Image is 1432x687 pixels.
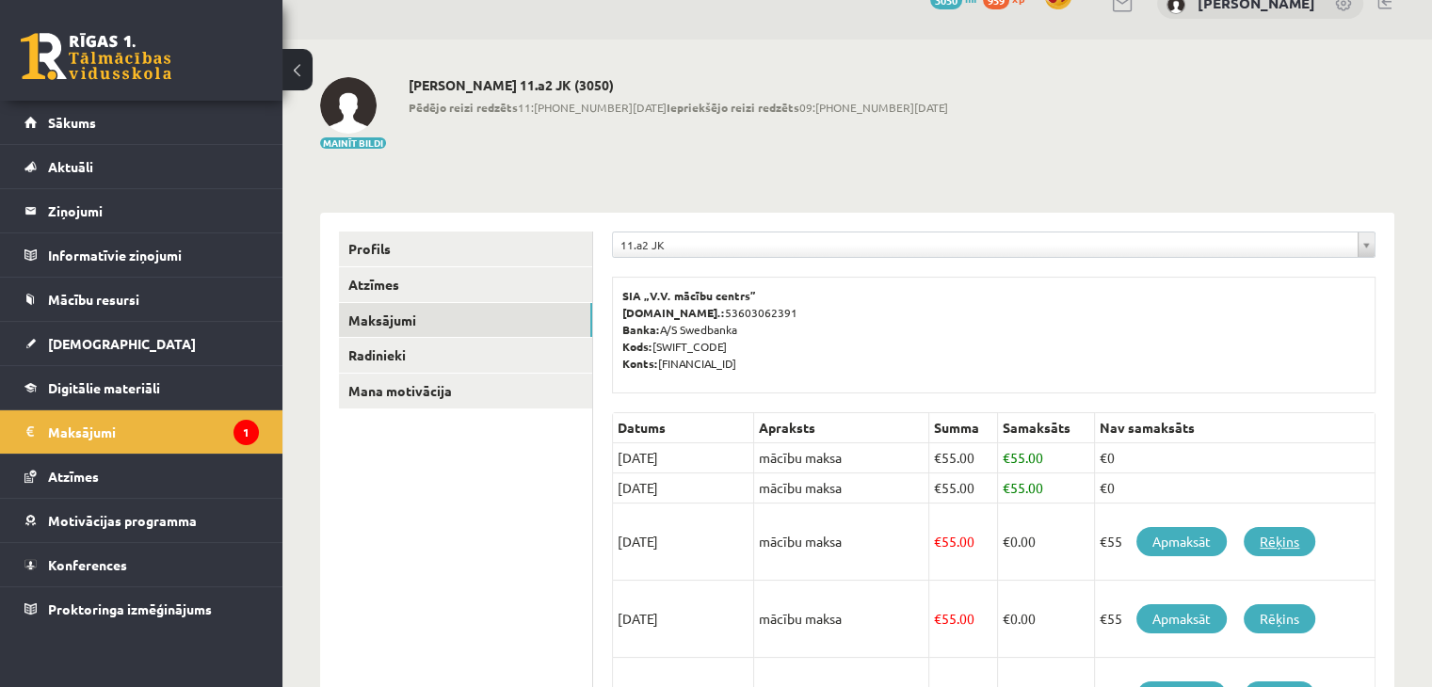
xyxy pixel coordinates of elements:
[339,232,592,266] a: Profils
[48,335,196,352] span: [DEMOGRAPHIC_DATA]
[998,503,1095,581] td: 0.00
[998,443,1095,473] td: 55.00
[24,322,259,365] a: [DEMOGRAPHIC_DATA]
[24,455,259,498] a: Atzīmes
[24,410,259,454] a: Maksājumi1
[929,443,998,473] td: 55.00
[1095,473,1376,503] td: €0
[24,278,259,321] a: Mācību resursi
[24,101,259,144] a: Sākums
[929,581,998,658] td: 55.00
[48,114,96,131] span: Sākums
[1003,533,1010,550] span: €
[48,410,259,454] legend: Maksājumi
[48,158,93,175] span: Aktuāli
[929,473,998,503] td: 55.00
[48,291,139,308] span: Mācību resursi
[24,233,259,277] a: Informatīvie ziņojumi
[622,287,1365,372] p: 53603062391 A/S Swedbanka [SWIFT_CODE] [FINANCIAL_ID]
[1244,604,1315,633] a: Rēķins
[934,479,941,496] span: €
[613,413,754,443] th: Datums
[998,413,1095,443] th: Samaksāts
[929,413,998,443] th: Summa
[320,77,377,134] img: Kristīne Lazda
[620,232,1350,257] span: 11.a2 JK
[24,189,259,232] a: Ziņojumi
[622,356,658,371] b: Konts:
[754,503,929,581] td: mācību maksa
[929,503,998,581] td: 55.00
[613,232,1375,257] a: 11.a2 JK
[613,473,754,503] td: [DATE]
[1244,527,1315,556] a: Rēķins
[409,99,948,116] span: 11:[PHONE_NUMBER][DATE] 09:[PHONE_NUMBER][DATE]
[24,587,259,631] a: Proktoringa izmēģinājums
[24,366,259,409] a: Digitālie materiāli
[339,374,592,408] a: Mana motivācija
[48,512,197,529] span: Motivācijas programma
[934,533,941,550] span: €
[667,100,799,115] b: Iepriekšējo reizi redzēts
[48,468,99,485] span: Atzīmes
[754,443,929,473] td: mācību maksa
[24,499,259,542] a: Motivācijas programma
[754,581,929,658] td: mācību maksa
[21,33,171,80] a: Rīgas 1. Tālmācības vidusskola
[1095,581,1376,658] td: €55
[339,338,592,373] a: Radinieki
[320,137,386,149] button: Mainīt bildi
[339,267,592,302] a: Atzīmes
[934,449,941,466] span: €
[998,473,1095,503] td: 55.00
[24,145,259,188] a: Aktuāli
[622,322,660,337] b: Banka:
[48,379,160,396] span: Digitālie materiāli
[613,503,754,581] td: [DATE]
[48,556,127,573] span: Konferences
[622,288,757,303] b: SIA „V.V. mācību centrs”
[1003,610,1010,627] span: €
[1003,479,1010,496] span: €
[998,581,1095,658] td: 0.00
[622,339,652,354] b: Kods:
[754,413,929,443] th: Apraksts
[1095,503,1376,581] td: €55
[48,233,259,277] legend: Informatīvie ziņojumi
[1136,604,1227,633] a: Apmaksāt
[409,77,948,93] h2: [PERSON_NAME] 11.a2 JK (3050)
[613,443,754,473] td: [DATE]
[48,600,212,617] span: Proktoringa izmēģinājums
[613,581,754,658] td: [DATE]
[1095,413,1376,443] th: Nav samaksāts
[1003,449,1010,466] span: €
[48,189,259,232] legend: Ziņojumi
[1136,527,1227,556] a: Apmaksāt
[339,303,592,338] a: Maksājumi
[754,473,929,503] td: mācību maksa
[934,610,941,627] span: €
[24,543,259,586] a: Konferences
[233,420,259,445] i: 1
[409,100,518,115] b: Pēdējo reizi redzēts
[622,305,725,320] b: [DOMAIN_NAME].:
[1095,443,1376,473] td: €0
